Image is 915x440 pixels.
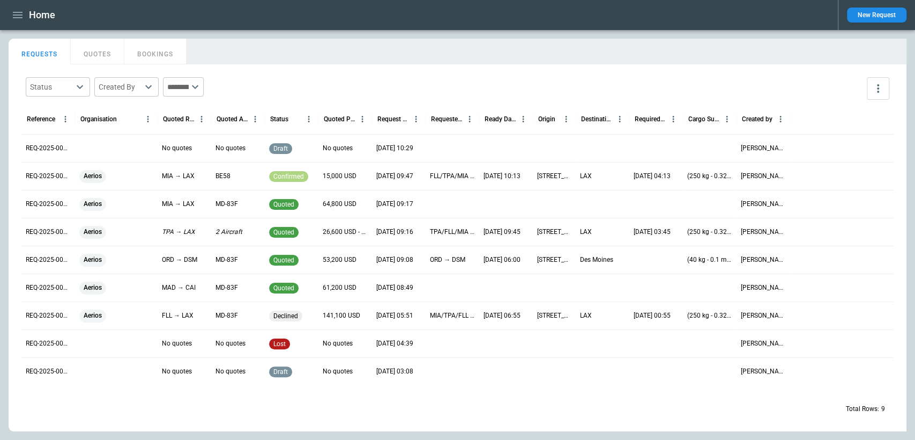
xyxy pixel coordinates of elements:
[741,255,786,265] p: Myles Cummins
[323,200,356,209] p: 64,800 USD
[635,115,666,123] div: Required Date & Time (UTC-04:00)
[741,283,786,292] p: Myles Cummins
[323,144,353,153] p: No quotes
[324,115,355,123] div: Quoted Price
[634,228,671,237] p: 09/25/2025 03:45
[162,311,194,320] p: FLL → LAX
[463,112,477,126] button: Requested Route column menu
[162,367,192,376] p: No quotes
[580,255,613,265] p: Des Moines
[323,311,360,320] p: 141,100 USD
[71,39,124,64] button: QUOTES
[687,311,732,320] p: (250 kg - 0.32 m³) Automotive
[29,9,55,21] h1: Home
[215,172,230,181] p: BE58
[634,172,671,181] p: 09/25/2025 04:13
[581,115,613,123] div: Destination
[688,115,720,123] div: Cargo Summary
[271,145,290,152] span: draft
[26,144,71,153] p: REQ-2025-000009
[79,302,106,329] span: Aerios
[867,77,889,100] button: more
[269,339,290,349] div: Can’t load all requested cargo
[537,255,571,265] p: 3500 S Cicero Ave, Chicago, IL
[26,200,71,209] p: REQ-2025-000007
[79,190,106,218] span: Aerios
[26,311,71,320] p: REQ-2025-000003
[538,115,555,123] div: Origin
[742,115,772,123] div: Created by
[613,112,627,126] button: Destination column menu
[687,255,732,265] p: (40 kg - 0.1 m³) Pharmaceutical / Medical
[58,112,72,126] button: Reference column menu
[271,201,296,208] span: quoted
[376,311,413,320] p: 09/24/2025 05:51
[377,115,409,123] div: Request Created At (UTC-04:00)
[323,367,353,376] p: No quotes
[215,144,246,153] p: No quotes
[741,144,786,153] p: Simon Watson
[559,112,573,126] button: Origin column menu
[355,112,369,126] button: Quoted Price column menu
[741,228,786,237] p: Myles Cummins
[881,405,885,414] p: 9
[516,112,530,126] button: Ready Date & Time (UTC-04:00) column menu
[323,255,356,265] p: 53,200 USD
[99,82,142,92] div: Created By
[537,311,571,320] p: 2100 NW 42nd Ave, Miami, FL 33142, United States
[9,39,71,64] button: REQUESTS
[162,200,195,209] p: MIA → LAX
[537,228,571,237] p: 2100 NW 42nd Ave, Miami, FL 33142, United States
[270,115,288,123] div: Status
[666,112,680,126] button: Required Date & Time (UTC-04:00) column menu
[430,172,475,181] p: FLL/TPA/MIA → LAX
[687,228,732,237] p: (250 kg - 0.32 m³) Automotive
[271,284,296,292] span: quoted
[741,367,786,376] p: Ben Jeater
[26,228,71,237] p: REQ-2025-000006
[30,82,73,92] div: Status
[376,228,413,237] p: 09/24/2025 09:16
[26,172,71,181] p: REQ-2025-000008
[124,39,187,64] button: BOOKINGS
[79,274,106,302] span: Aerios
[409,112,423,126] button: Request Created At (UTC-04:00) column menu
[26,339,71,348] p: REQ-2025-000002
[323,228,368,237] p: 26,600 USD - 76,900 USD
[847,8,906,23] button: New Request
[634,311,671,320] p: 09/25/2025 00:55
[26,283,71,292] p: REQ-2025-000004
[248,112,262,126] button: Quoted Aircraft column menu
[483,228,520,237] p: 09/24/2025 09:45
[141,112,155,126] button: Organisation column menu
[217,115,248,123] div: Quoted Aircraft
[376,200,413,209] p: 09/24/2025 09:17
[80,115,117,123] div: Organisation
[271,368,290,376] span: draft
[271,340,288,348] span: lost
[271,173,306,180] span: confirmed
[846,405,879,414] p: Total Rows:
[431,115,463,123] div: Requested Route
[580,228,592,237] p: LAX
[376,367,413,376] p: 09/24/2025 03:08
[162,339,192,348] p: No quotes
[195,112,209,126] button: Quoted Route column menu
[720,112,734,126] button: Cargo Summary column menu
[376,255,413,265] p: 09/24/2025 09:08
[483,311,520,320] p: 09/24/2025 06:55
[376,283,413,292] p: 09/24/2025 08:49
[269,311,302,321] div: Cargo not suitable / Doesn't load
[741,200,786,209] p: Myles Cummins
[162,283,196,292] p: MAD → CAI
[162,144,192,153] p: No quotes
[271,312,300,320] span: declined
[162,255,197,265] p: ORD → DSM
[376,144,413,153] p: 09/24/2025 10:29
[215,367,246,376] p: No quotes
[485,115,516,123] div: Ready Date & Time (UTC-04:00)
[376,172,413,181] p: 09/24/2025 09:47
[323,172,356,181] p: 15,000 USD
[79,218,106,246] span: Aerios
[215,311,238,320] p: MD-83F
